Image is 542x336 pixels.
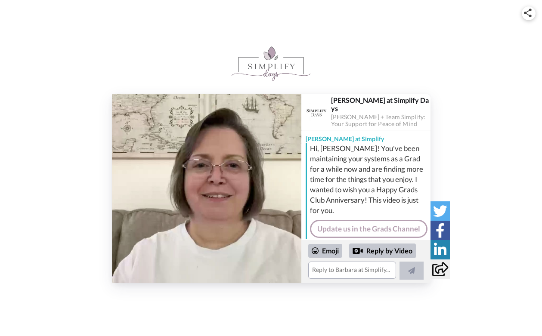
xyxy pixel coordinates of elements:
a: Update us in the Grads Channel [310,220,427,238]
div: Reply by Video [353,246,363,256]
div: [PERSON_NAME] + Team Simplify: Your Support for Peace of Mind [331,114,430,128]
img: 8269a311-fdf9-4823-97c5-4b18e7097519-thumb.jpg [112,94,301,283]
div: Reply by Video [349,244,416,258]
img: Profile Image [306,102,327,122]
div: Hi, [PERSON_NAME]! You've been maintaining your systems as a Grad for a while now and are finding... [310,143,428,216]
div: [PERSON_NAME] at Simplify Days [331,96,430,112]
div: [PERSON_NAME] at Simplify [301,130,431,143]
img: logo [232,46,310,81]
div: Emoji [308,244,342,258]
img: ic_share.svg [524,9,532,17]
